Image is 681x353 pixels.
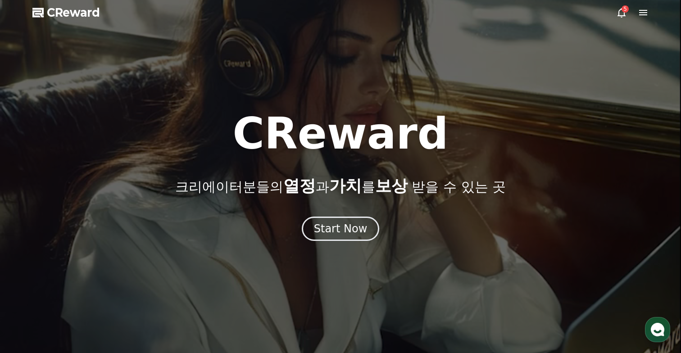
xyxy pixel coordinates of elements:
[616,7,627,18] a: 5
[302,226,380,234] a: Start Now
[329,176,362,195] span: 가치
[375,176,408,195] span: 보상
[175,177,506,195] p: 크리에이터분들의 과 를 받을 수 있는 곳
[47,5,100,20] span: CReward
[32,5,100,20] a: CReward
[302,217,380,241] button: Start Now
[622,5,629,13] div: 5
[283,176,316,195] span: 열정
[314,222,368,236] div: Start Now
[232,112,448,155] h1: CReward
